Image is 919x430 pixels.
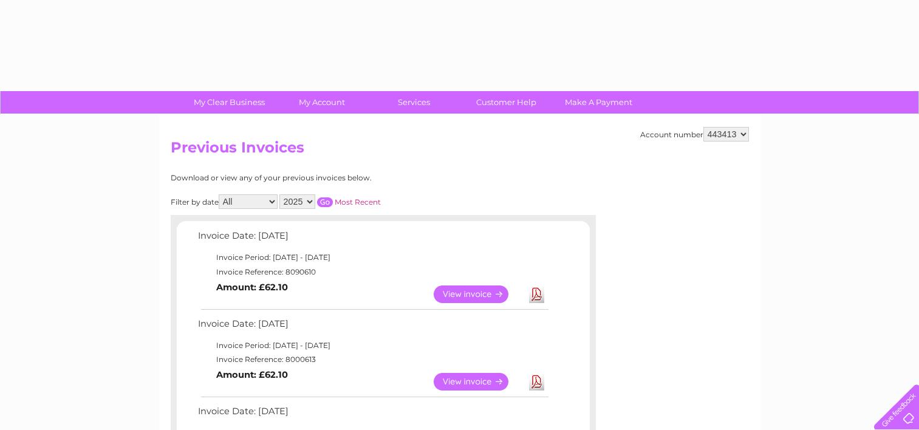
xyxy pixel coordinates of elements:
td: Invoice Period: [DATE] - [DATE] [195,250,550,265]
a: Download [529,373,544,391]
a: Services [364,91,464,114]
a: Customer Help [456,91,556,114]
div: Account number [640,127,749,142]
a: My Account [272,91,372,114]
a: My Clear Business [179,91,279,114]
a: View [434,285,523,303]
a: Most Recent [335,197,381,206]
td: Invoice Reference: 8090610 [195,265,550,279]
b: Amount: £62.10 [216,369,288,380]
a: Download [529,285,544,303]
div: Filter by date [171,194,490,209]
a: View [434,373,523,391]
td: Invoice Reference: 8000613 [195,352,550,367]
b: Amount: £62.10 [216,282,288,293]
td: Invoice Period: [DATE] - [DATE] [195,338,550,353]
td: Invoice Date: [DATE] [195,228,550,250]
h2: Previous Invoices [171,139,749,162]
td: Invoice Date: [DATE] [195,316,550,338]
td: Invoice Date: [DATE] [195,403,550,426]
a: Make A Payment [548,91,649,114]
div: Download or view any of your previous invoices below. [171,174,490,182]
